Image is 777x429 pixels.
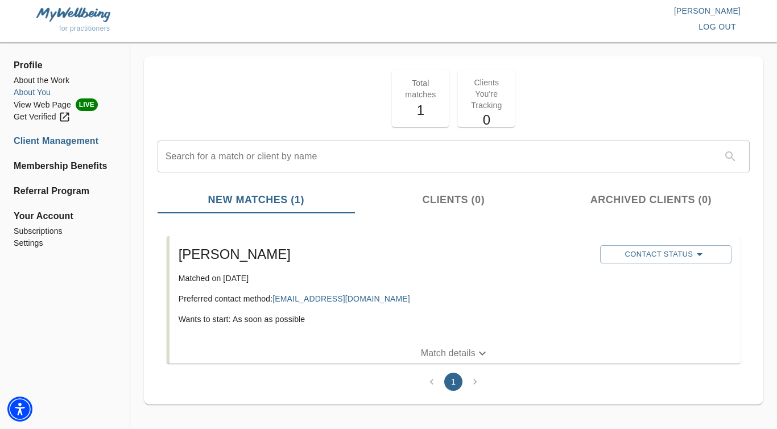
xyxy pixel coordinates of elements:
a: Subscriptions [14,225,116,237]
p: Total matches [399,77,442,100]
a: About the Work [14,75,116,86]
p: Wants to start: As soon as possible [179,313,591,325]
div: Get Verified [14,111,71,123]
span: Clients (0) [362,192,545,208]
a: Settings [14,237,116,249]
a: About You [14,86,116,98]
p: Clients You're Tracking [465,77,508,111]
button: Contact Status [600,245,731,263]
button: log out [694,16,741,38]
a: Client Management [14,134,116,148]
button: page 1 [444,373,462,391]
span: Your Account [14,209,116,223]
span: New Matches (1) [164,192,348,208]
li: View Web Page [14,98,116,111]
h5: 1 [399,101,442,119]
nav: pagination navigation [421,373,486,391]
p: Matched on [DATE] [179,273,591,284]
span: for practitioners [59,24,110,32]
span: LIVE [76,98,98,111]
a: View Web PageLIVE [14,98,116,111]
a: Get Verified [14,111,116,123]
a: Referral Program [14,184,116,198]
a: Membership Benefits [14,159,116,173]
h5: [PERSON_NAME] [179,245,591,263]
a: [EMAIL_ADDRESS][DOMAIN_NAME] [272,294,410,303]
p: Match details [421,346,476,360]
h5: 0 [465,111,508,129]
p: Preferred contact method: [179,293,591,304]
div: Accessibility Menu [7,397,32,422]
span: log out [699,20,736,34]
span: Archived Clients (0) [559,192,743,208]
span: Profile [14,59,116,72]
img: MyWellbeing [36,7,110,22]
p: [PERSON_NAME] [388,5,741,16]
span: Contact Status [606,247,726,261]
button: Match details [170,343,741,364]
